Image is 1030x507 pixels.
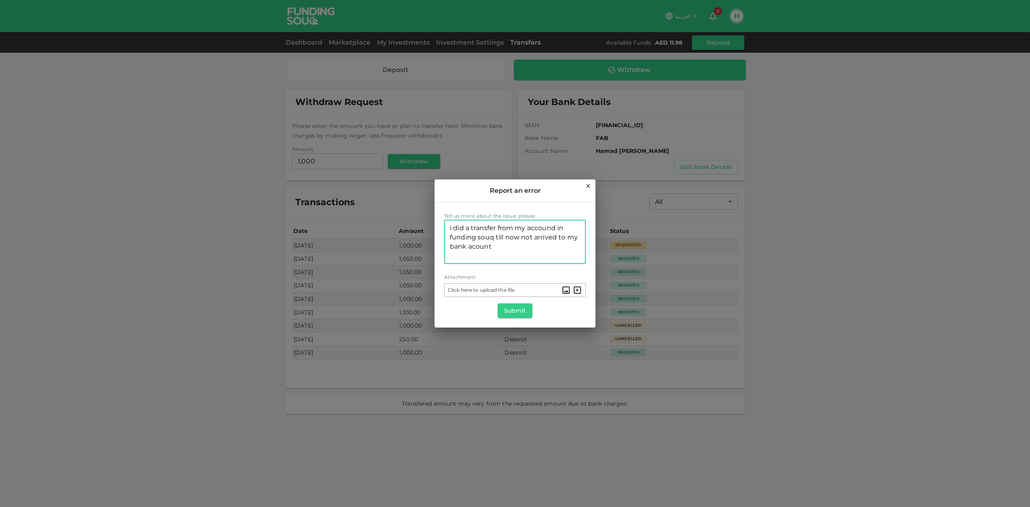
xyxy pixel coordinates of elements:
span: Attachment [444,274,476,280]
button: Submit [498,303,532,318]
span: Click here to upload the file [448,286,515,294]
div: Report an error [435,179,595,202]
span: Tell us more about the issue, please. [444,213,536,219]
textarea: moreAboutTheIssue [450,223,580,260]
div: moreAboutTheIssue [444,220,586,264]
